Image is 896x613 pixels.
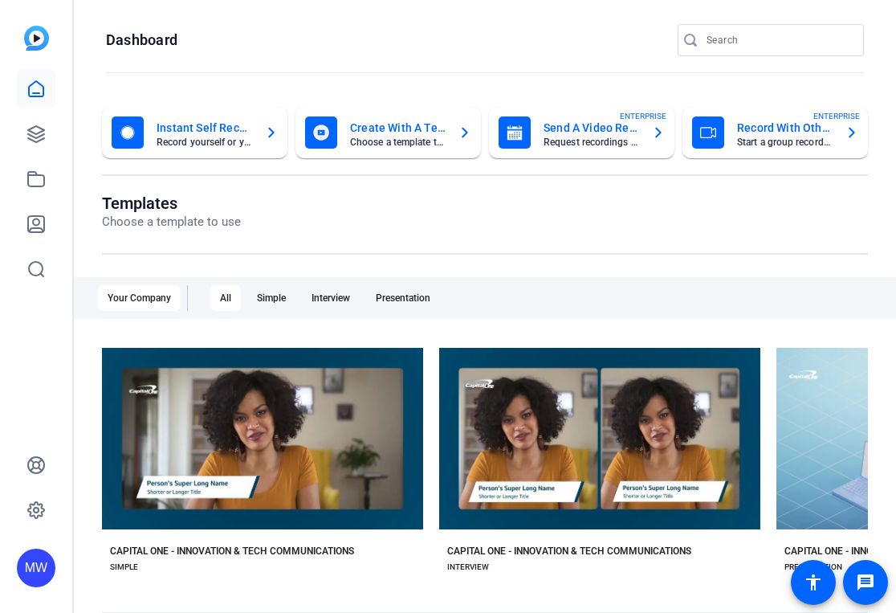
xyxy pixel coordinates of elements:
div: Presentation [366,285,440,311]
p: Choose a template to use [102,213,241,231]
h1: Dashboard [106,31,177,50]
mat-card-title: Record With Others [737,118,833,137]
mat-icon: message [856,573,875,592]
input: Search [707,31,851,50]
mat-card-subtitle: Choose a template to get started [350,137,446,147]
div: SIMPLE [110,561,138,574]
h1: Templates [102,194,241,213]
mat-card-title: Instant Self Record [157,118,252,137]
div: Interview [302,285,360,311]
button: Create With A TemplateChoose a template to get started [295,107,481,158]
mat-card-subtitle: Record yourself or your screen [157,137,252,147]
div: MW [17,549,55,587]
mat-card-title: Create With A Template [350,118,446,137]
button: Instant Self RecordRecord yourself or your screen [102,107,287,158]
mat-icon: accessibility [804,573,823,592]
button: Record With OthersStart a group recording sessionENTERPRISE [682,107,868,158]
mat-card-subtitle: Request recordings from anyone, anywhere [544,137,639,147]
mat-card-title: Send A Video Request [544,118,639,137]
div: Simple [247,285,295,311]
span: ENTERPRISE [620,110,666,122]
div: INTERVIEW [447,561,489,574]
div: PRESENTATION [784,561,842,574]
div: CAPITAL ONE - INNOVATION & TECH COMMUNICATIONS [447,545,691,558]
div: CAPITAL ONE - INNOVATION & TECH COMMUNICATIONS [110,545,354,558]
img: blue-gradient.svg [24,26,49,51]
button: Send A Video RequestRequest recordings from anyone, anywhereENTERPRISE [489,107,674,158]
mat-card-subtitle: Start a group recording session [737,137,833,147]
div: Your Company [98,285,181,311]
div: All [210,285,241,311]
span: ENTERPRISE [813,110,860,122]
